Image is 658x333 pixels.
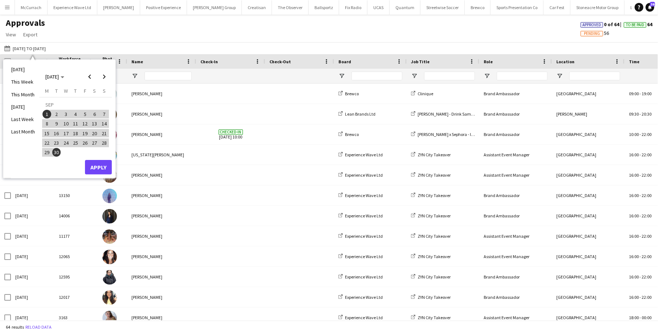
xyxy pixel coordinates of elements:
span: 3 [62,110,70,119]
button: Ballsportz [309,0,339,15]
span: 6 [90,110,99,119]
span: 20 [90,129,99,138]
span: To Be Paid [626,23,644,27]
div: [PERSON_NAME] [127,308,196,328]
span: 25 [71,139,80,147]
span: W [64,88,68,94]
button: The Observer [272,0,309,15]
div: Assistant Event Manager [479,145,552,165]
button: Brewco [465,0,491,15]
a: ZYN City Takeover [411,274,451,280]
span: 13 [90,119,99,128]
button: 03-09-2025 [61,109,71,119]
a: Brewco [338,91,359,96]
a: ZYN City Takeover [411,315,451,320]
button: [DATE] to [DATE] [3,44,47,53]
div: [DATE] [11,226,54,246]
span: Experience Wave Ltd [345,193,383,198]
span: 20:30 [642,111,651,117]
button: UCAS [367,0,390,15]
button: Reload data [24,323,53,331]
span: Checked-in [219,129,243,135]
input: Name Filter Input [145,72,192,80]
button: Open Filter Menu [338,73,345,79]
a: [PERSON_NAME] - Drink Sampling - [PERSON_NAME] [411,111,514,117]
div: [GEOGRAPHIC_DATA] [552,267,625,287]
span: 22:00 [642,274,651,280]
input: Board Filter Input [352,72,402,80]
div: [PERSON_NAME] [127,104,196,124]
a: Experience Wave Ltd [338,315,383,320]
span: 22:00 [642,213,651,218]
span: Date [15,59,25,64]
span: 15 [42,129,51,138]
a: ZYN City Takeover [411,152,451,157]
span: - [639,91,641,96]
span: Experience Wave Ltd [345,213,383,218]
span: Workforce ID [59,56,85,67]
button: 12-09-2025 [80,119,90,128]
button: Experience Wave Ltd [48,0,97,15]
button: Open Filter Menu [411,73,418,79]
span: 2 [52,110,61,119]
a: ZYN City Takeover [411,294,451,300]
span: T [74,88,77,94]
input: Job Title Filter Input [424,72,475,80]
div: [GEOGRAPHIC_DATA] [552,124,625,144]
img: Liene Gulbe [102,209,117,224]
span: F [84,88,86,94]
span: ZYN City Takeover [418,152,451,157]
button: 30-09-2025 [52,148,61,157]
span: 12 [81,119,89,128]
a: ZYN City Takeover [411,213,451,218]
div: Brand Ambassador [479,84,552,104]
div: Brand Ambassador [479,185,552,205]
span: - [639,152,641,157]
button: 28-09-2025 [99,138,109,148]
button: 23-09-2025 [52,138,61,148]
span: View [6,31,16,38]
a: Experience Wave Ltd [338,233,383,239]
span: Check-In [200,59,218,64]
button: 24-09-2025 [61,138,71,148]
a: Lean Brands Ltd [338,111,375,117]
a: [PERSON_NAME] x Sephora - Ice Cream [411,132,489,137]
span: 8 [42,119,51,128]
a: Clinique [411,91,433,96]
div: [DATE] [11,246,54,266]
span: 7 [100,110,109,119]
div: [PERSON_NAME] [127,185,196,205]
span: 17 [62,129,70,138]
button: 16-09-2025 [52,128,61,138]
button: 26-09-2025 [80,138,90,148]
span: - [639,254,641,259]
span: 22:00 [642,193,651,198]
button: Positive Experience [140,0,187,15]
span: Check-Out [269,59,291,64]
span: Experience Wave Ltd [345,152,383,157]
button: Stoneacre Motor Group [570,0,625,15]
div: [GEOGRAPHIC_DATA] [552,84,625,104]
span: [DATE] 10:00 [200,124,261,144]
span: Experience Wave Ltd [345,254,383,259]
div: [PERSON_NAME] [127,124,196,144]
div: Assistant Event Manager [479,308,552,328]
span: Lean Brands Ltd [345,111,375,117]
span: 22 [42,139,51,147]
img: Lisa Matthews [102,250,117,264]
span: 1 [42,110,51,119]
a: Experience Wave Ltd [338,254,383,259]
button: 27-09-2025 [90,138,99,148]
button: Open Filter Menu [556,73,563,79]
button: 19-09-2025 [80,128,90,138]
span: Pending [584,31,600,36]
span: Photo [102,56,114,67]
button: 20-09-2025 [90,128,99,138]
span: 9 [52,119,61,128]
button: Streetwise Soccer [421,0,465,15]
span: - [639,213,641,218]
span: 23 [52,139,61,147]
span: ZYN City Takeover [418,315,451,320]
button: 22-09-2025 [42,138,52,148]
li: This Month [7,88,39,101]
